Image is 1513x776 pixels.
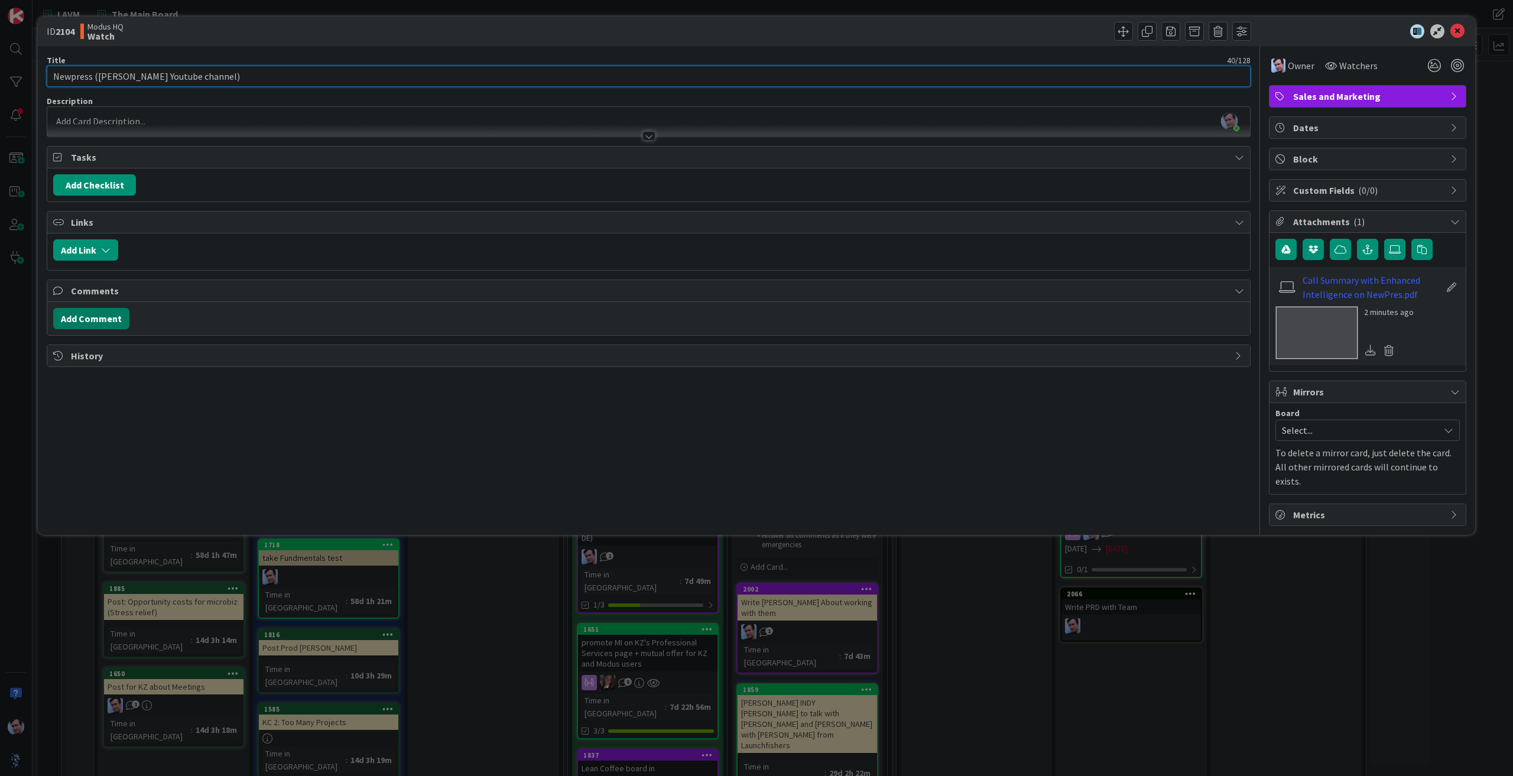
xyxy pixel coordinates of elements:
[1271,59,1285,73] img: JB
[1339,59,1378,73] span: Watchers
[1282,422,1433,439] span: Select...
[1293,215,1444,229] span: Attachments
[87,31,124,41] b: Watch
[53,308,129,329] button: Add Comment
[1303,273,1440,301] a: Call Summary with Enhanced Intelligence on NewPres.pdf
[47,24,74,38] span: ID
[1293,183,1444,197] span: Custom Fields
[71,284,1229,298] span: Comments
[1275,409,1300,417] span: Board
[71,150,1229,164] span: Tasks
[1364,306,1414,319] div: 2 minutes ago
[1364,343,1377,358] div: Download
[71,215,1229,229] span: Links
[1353,216,1365,228] span: ( 1 )
[1275,446,1460,488] p: To delete a mirror card, just delete the card. All other mirrored cards will continue to exists.
[87,22,124,31] span: Modus HQ
[1293,121,1444,135] span: Dates
[47,96,93,106] span: Description
[47,66,1251,87] input: type card name here...
[1293,385,1444,399] span: Mirrors
[53,239,118,261] button: Add Link
[71,349,1229,363] span: History
[1293,508,1444,522] span: Metrics
[47,55,66,66] label: Title
[56,25,74,37] b: 2104
[1221,113,1238,129] img: 1h7l4qjWAP1Fo8liPYTG9Z7tLcljo6KC.jpg
[1293,89,1444,103] span: Sales and Marketing
[69,55,1251,66] div: 40 / 128
[1288,59,1314,73] span: Owner
[53,174,136,196] button: Add Checklist
[1358,184,1378,196] span: ( 0/0 )
[1293,152,1444,166] span: Block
